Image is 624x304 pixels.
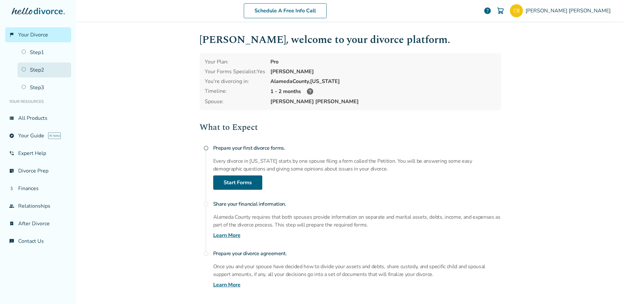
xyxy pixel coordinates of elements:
div: Your Plan: [205,58,265,65]
span: [PERSON_NAME] [PERSON_NAME] [526,7,613,14]
span: explore [9,133,14,138]
span: group [9,203,14,209]
h2: What to Expect [200,121,501,134]
span: attach_money [9,186,14,191]
a: Schedule A Free Info Call [244,3,327,18]
a: attach_moneyFinances [5,181,71,196]
span: bookmark_check [9,221,14,226]
p: Once you and your spouse have decided how to divide your assets and debts, share custody, and spe... [213,263,501,278]
a: Learn More [213,281,240,289]
span: [PERSON_NAME] [PERSON_NAME] [270,98,496,105]
span: radio_button_unchecked [203,145,209,151]
div: [PERSON_NAME] [270,68,496,75]
span: AI beta [48,132,61,139]
a: Start Forms [213,175,262,190]
iframe: Chat Widget [591,273,624,304]
img: Cart [497,7,504,15]
div: Pro [270,58,496,65]
p: Every divorce in [US_STATE] starts by one spouse filing a form called the Petition. You will be a... [213,157,501,173]
div: Your Forms Specialist: Yes [205,68,265,75]
span: phone_in_talk [9,151,14,156]
h1: [PERSON_NAME] , welcome to your divorce platform. [200,32,501,48]
span: radio_button_unchecked [203,251,209,256]
a: help [484,7,491,15]
span: Your Divorce [18,31,48,38]
img: clarissariot@gmail.com [510,4,523,17]
div: Timeline: [205,88,265,95]
span: chat_info [9,239,14,244]
span: radio_button_unchecked [203,201,209,207]
a: list_alt_checkDivorce Prep [5,163,71,178]
span: list_alt_check [9,168,14,173]
div: Alameda County, [US_STATE] [270,78,496,85]
div: 1 - 2 months [270,88,496,95]
a: Step3 [18,80,71,95]
h4: Share your financial information. [213,198,501,211]
a: view_listAll Products [5,111,71,126]
a: chat_infoContact Us [5,234,71,249]
a: Learn More [213,231,240,239]
span: Spouse: [205,98,265,105]
a: flag_2Your Divorce [5,27,71,42]
a: bookmark_checkAfter Divorce [5,216,71,231]
li: Your Resources [5,95,71,108]
a: Step1 [18,45,71,60]
h4: Prepare your divorce agreement. [213,247,501,260]
div: You're divorcing in: [205,78,265,85]
h4: Prepare your first divorce forms. [213,142,501,155]
span: flag_2 [9,32,14,37]
a: exploreYour GuideAI beta [5,128,71,143]
p: Alameda County requires that both spouses provide information on separate and marital assets, deb... [213,213,501,229]
a: phone_in_talkExpert Help [5,146,71,161]
span: view_list [9,116,14,121]
a: Step2 [18,62,71,77]
a: groupRelationships [5,199,71,214]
